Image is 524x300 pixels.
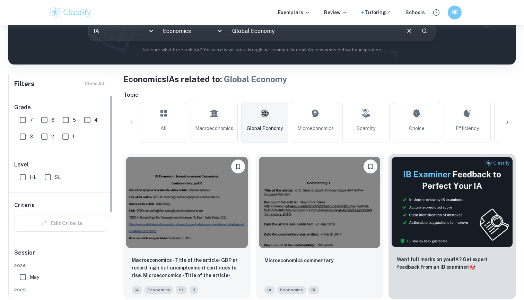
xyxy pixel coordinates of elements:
span: 5 [73,116,76,124]
span: 2 [51,133,54,140]
span: SL [55,173,61,181]
span: 4 [94,116,98,124]
a: Schools [405,9,425,16]
p: Review [324,9,348,16]
h6: Session [14,249,107,263]
span: 6 [51,116,54,124]
span: Economics [145,286,173,294]
span: May [30,273,39,281]
div: Criteria filters are unavailable when searching by topic [14,215,107,232]
span: 2025 [14,287,107,293]
img: Economics IA example thumbnail: Macroeconomics - Title of the article- G [126,157,248,248]
span: SL [308,286,319,294]
a: Tutoring [365,9,392,16]
h6: Filters [14,79,34,89]
p: Not sure what to search for? You can always look through our example Internal Assessments below f... [14,46,510,53]
span: HL [176,286,187,294]
span: Macroeconomics [195,125,233,132]
h6: NE [451,9,459,16]
span: Choice [409,125,425,132]
p: Microeconomics commentary [264,257,334,264]
span: 🎯 [470,264,475,270]
div: IA [89,21,158,41]
span: 3 [30,133,33,140]
button: Open [215,26,225,36]
button: Search [419,25,430,37]
h6: Criteria [14,201,35,209]
h1: Economics IAs related to: [123,73,516,85]
button: Clear [403,24,416,37]
span: All [160,125,167,132]
p: Exemplars [278,9,310,16]
span: 7 [30,116,33,124]
img: Thumbnail [391,157,513,247]
span: 1 [72,133,75,140]
span: 2026 [14,263,107,269]
p: Want full marks on your IA ? Get expert feedback from an IB examiner! [397,256,507,271]
span: Economics [277,286,306,294]
a: BookmarkMacroeconomics - Title of the article- GDP at record high but unemployment continues to r... [123,154,251,299]
img: Clastify logo [49,6,93,19]
h6: Grade [14,103,107,112]
button: NE [448,6,462,19]
img: Economics IA example thumbnail: Microeconomics commentary [259,157,381,248]
p: Macroeconomics - Title of the article- GDP at record high but unemployment continues to rise. Mic... [132,256,242,280]
span: Global Economy [247,125,283,132]
button: Bookmark [364,160,377,173]
span: Microeconomics [297,125,334,132]
span: 3 [190,286,198,294]
span: IA [132,286,142,294]
a: BookmarkMicroeconomics commentary IAEconomicsSL [256,154,383,299]
span: Efficiency [456,125,479,132]
span: Global Economy [224,74,287,84]
h6: Topic [123,91,516,99]
a: ThumbnailWant full marks on yourIA? Get expert feedback from an IB examiner! [388,154,516,299]
span: HL [30,173,36,181]
button: Help and Feedback [430,7,442,18]
h6: Level [14,161,107,169]
button: Bookmark [231,160,245,173]
span: Scarcity [357,125,375,132]
span: IA [264,286,274,294]
input: E.g. smoking and tax, tariffs, global economy... [227,21,400,41]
